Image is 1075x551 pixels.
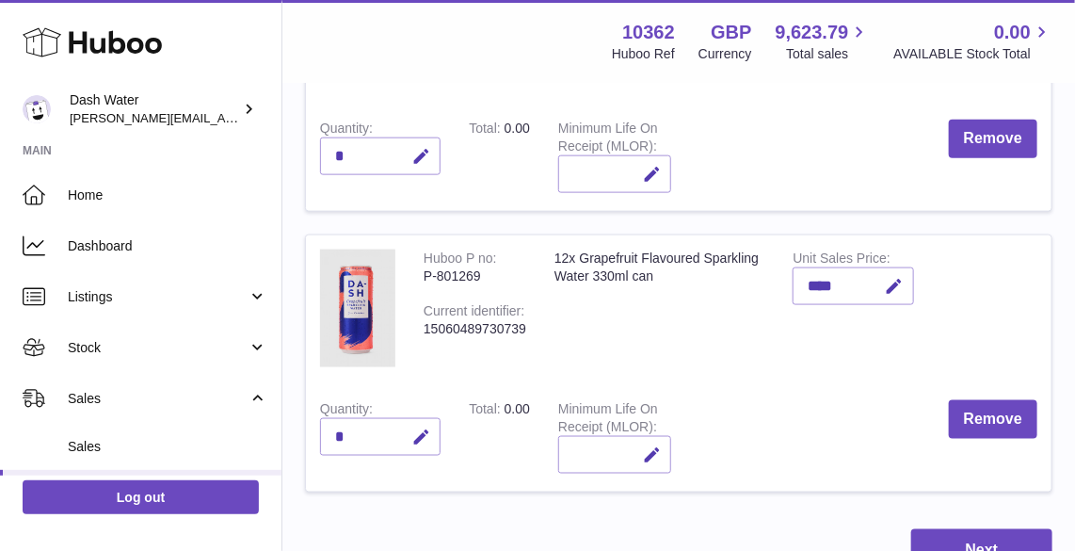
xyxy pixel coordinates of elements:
[424,267,526,285] div: P-801269
[424,303,524,323] div: Current identifier
[23,480,259,514] a: Log out
[68,237,267,255] span: Dashboard
[786,45,870,63] span: Total sales
[68,339,248,357] span: Stock
[424,320,526,338] div: 15060489730739
[698,45,752,63] div: Currency
[469,401,504,421] label: Total
[540,235,778,386] td: 12x Grapefruit Flavoured Sparkling Water 330ml can
[776,20,849,45] span: 9,623.79
[893,20,1052,63] a: 0.00 AVAILABLE Stock Total
[612,45,675,63] div: Huboo Ref
[70,110,377,125] span: [PERSON_NAME][EMAIL_ADDRESS][DOMAIN_NAME]
[68,288,248,306] span: Listings
[68,186,267,204] span: Home
[505,121,530,136] span: 0.00
[68,390,248,408] span: Sales
[505,401,530,416] span: 0.00
[558,121,658,158] label: Minimum Life On Receipt (MLOR)
[558,401,658,439] label: Minimum Life On Receipt (MLOR)
[711,20,751,45] strong: GBP
[320,401,373,421] label: Quantity
[994,20,1031,45] span: 0.00
[320,250,395,367] img: 12x Grapefruit Flavoured Sparkling Water 330ml can
[320,121,373,140] label: Quantity
[949,400,1037,439] button: Remove
[949,120,1037,158] button: Remove
[622,20,675,45] strong: 10362
[424,251,497,270] div: Huboo P no
[469,121,504,140] label: Total
[776,20,871,63] a: 9,623.79 Total sales
[793,251,890,270] label: Unit Sales Price
[68,438,267,456] span: Sales
[23,95,51,123] img: james@dash-water.com
[893,45,1052,63] span: AVAILABLE Stock Total
[70,91,239,127] div: Dash Water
